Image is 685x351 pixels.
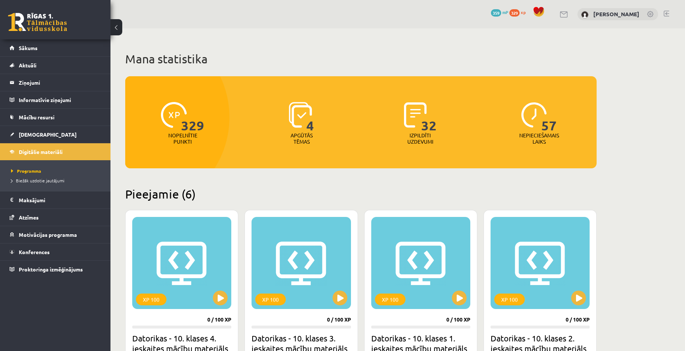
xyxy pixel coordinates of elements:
[375,294,405,305] div: XP 100
[10,57,101,74] a: Aktuāli
[10,192,101,208] a: Maksājumi
[306,102,314,132] span: 4
[161,102,187,128] img: icon-xp-0682a9bc20223a9ccc6f5883a126b849a74cddfe5390d2b41b4391c66f2066e7.svg
[168,132,197,145] p: Nopelnītie punkti
[581,11,589,18] img: Ivans Jakubancs
[404,102,427,128] img: icon-completed-tasks-ad58ae20a441b2904462921112bc710f1caf180af7a3daa7317a5a94f2d26646.svg
[255,294,286,305] div: XP 100
[11,168,41,174] span: Programma
[19,114,55,120] span: Mācību resursi
[125,187,597,201] h2: Pieejamie (6)
[19,214,39,221] span: Atzīmes
[8,13,67,31] a: Rīgas 1. Tālmācības vidusskola
[593,10,639,18] a: [PERSON_NAME]
[491,9,508,15] a: 359 mP
[10,109,101,126] a: Mācību resursi
[11,168,103,174] a: Programma
[10,39,101,56] a: Sākums
[10,143,101,160] a: Digitālie materiāli
[10,226,101,243] a: Motivācijas programma
[19,148,63,155] span: Digitālie materiāli
[509,9,520,17] span: 329
[509,9,529,15] a: 329 xp
[181,102,204,132] span: 329
[541,102,557,132] span: 57
[10,243,101,260] a: Konferences
[10,91,101,108] a: Informatīvie ziņojumi
[11,177,103,184] a: Biežāk uzdotie jautājumi
[136,294,166,305] div: XP 100
[494,294,525,305] div: XP 100
[519,132,559,145] p: Nepieciešamais laiks
[19,91,101,108] legend: Informatīvie ziņojumi
[11,178,64,183] span: Biežāk uzdotie jautājumi
[19,45,38,51] span: Sākums
[406,132,435,145] p: Izpildīti uzdevumi
[19,131,77,138] span: [DEMOGRAPHIC_DATA]
[521,102,547,128] img: icon-clock-7be60019b62300814b6bd22b8e044499b485619524d84068768e800edab66f18.svg
[10,126,101,143] a: [DEMOGRAPHIC_DATA]
[10,261,101,278] a: Proktoringa izmēģinājums
[19,249,50,255] span: Konferences
[521,9,526,15] span: xp
[19,192,101,208] legend: Maksājumi
[10,209,101,226] a: Atzīmes
[125,52,597,66] h1: Mana statistika
[19,62,36,69] span: Aktuāli
[10,74,101,91] a: Ziņojumi
[491,9,501,17] span: 359
[289,102,312,128] img: icon-learned-topics-4a711ccc23c960034f471b6e78daf4a3bad4a20eaf4de84257b87e66633f6470.svg
[502,9,508,15] span: mP
[19,231,77,238] span: Motivācijas programma
[19,74,101,91] legend: Ziņojumi
[19,266,83,273] span: Proktoringa izmēģinājums
[287,132,316,145] p: Apgūtās tēmas
[421,102,437,132] span: 32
